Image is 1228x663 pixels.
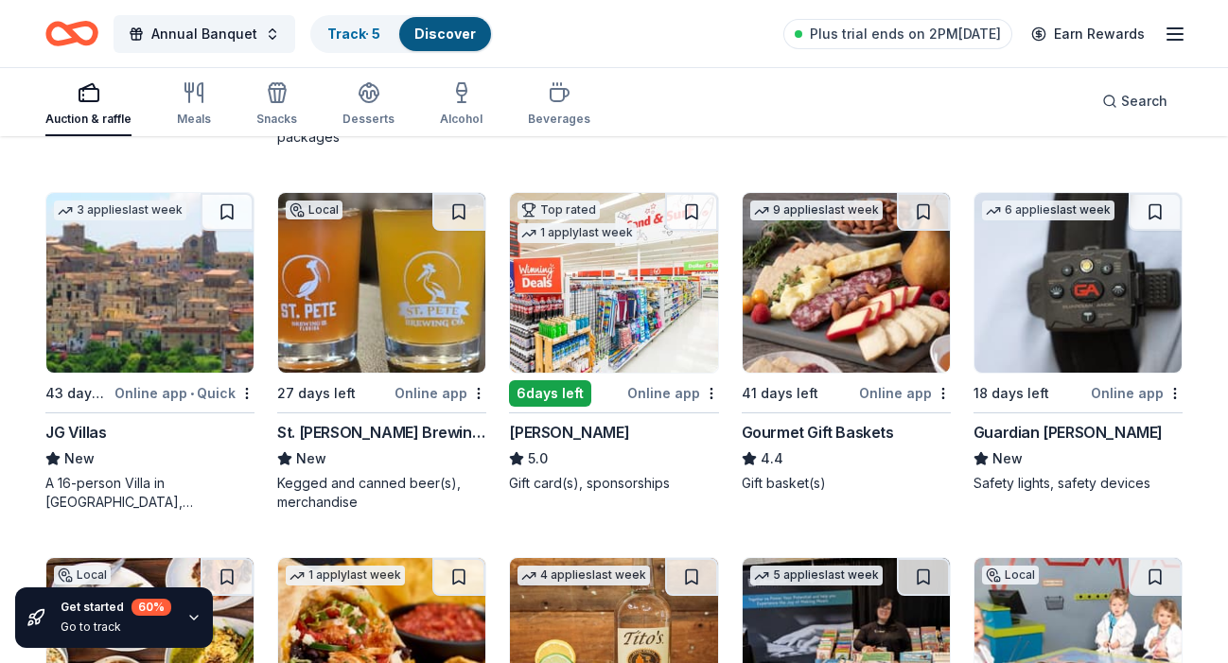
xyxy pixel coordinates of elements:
div: Desserts [342,112,395,127]
img: Image for JG Villas [46,193,254,373]
div: 43 days left [45,382,111,405]
div: 60 % [132,599,171,616]
div: Top rated [518,201,600,219]
div: 4 applies last week [518,566,650,585]
a: Discover [414,26,476,42]
div: 27 days left [277,382,356,405]
div: Guardian [PERSON_NAME] [974,421,1163,444]
div: 3 applies last week [54,201,186,220]
div: Online app [627,381,719,405]
div: Gift basket(s) [742,474,951,493]
div: JG Villas [45,421,106,444]
div: 41 days left [742,382,818,405]
div: Local [982,566,1039,584]
span: Annual Banquet [151,23,257,45]
div: Online app [395,381,486,405]
a: Image for JG Villas3 applieslast week43 days leftOnline app•QuickJG VillasNewA 16-person Villa in... [45,192,254,512]
a: Track· 5 [327,26,380,42]
div: 1 apply last week [518,223,637,243]
button: Track· 5Discover [310,15,493,53]
div: Auction & raffle [45,112,132,127]
img: Image for Gourmet Gift Baskets [743,193,950,373]
div: Gift card(s), sponsorships [509,474,718,493]
a: Plus trial ends on 2PM[DATE] [783,19,1012,49]
div: A 16-person Villa in [GEOGRAPHIC_DATA], [GEOGRAPHIC_DATA], [GEOGRAPHIC_DATA] for 7days/6nights (R... [45,474,254,512]
div: 18 days left [974,382,1049,405]
div: 9 applies last week [750,201,883,220]
div: St. [PERSON_NAME] Brewing Co. [277,421,486,444]
div: Go to track [61,619,171,635]
div: Kegged and canned beer(s), merchandise [277,474,486,512]
button: Desserts [342,74,395,136]
button: Beverages [528,74,590,136]
div: Online app [1091,381,1183,405]
div: Online app Quick [114,381,254,405]
a: Image for Guardian Angel Device6 applieslast week18 days leftOnline appGuardian [PERSON_NAME]NewS... [974,192,1183,493]
span: New [296,447,326,470]
span: Plus trial ends on 2PM[DATE] [810,23,1001,45]
div: Local [286,201,342,219]
button: Annual Banquet [114,15,295,53]
span: New [992,447,1023,470]
img: Image for St. Pete Brewing Co. [278,193,485,373]
div: Get started [61,599,171,616]
span: 4.4 [761,447,783,470]
div: Meals [177,112,211,127]
span: Search [1121,90,1167,113]
div: 6 applies last week [982,201,1114,220]
span: 5.0 [528,447,548,470]
div: Safety lights, safety devices [974,474,1183,493]
div: Beverages [528,112,590,127]
div: [PERSON_NAME] [509,421,629,444]
div: 5 applies last week [750,566,883,585]
a: Earn Rewards [1020,17,1156,51]
a: Image for Winn-DixieTop rated1 applylast week6days leftOnline app[PERSON_NAME]5.0Gift card(s), sp... [509,192,718,493]
button: Auction & raffle [45,74,132,136]
div: 6 days left [509,380,591,407]
button: Meals [177,74,211,136]
div: 1 apply last week [286,566,405,585]
button: Snacks [256,74,297,136]
div: Gourmet Gift Baskets [742,421,894,444]
div: Online app [859,381,951,405]
span: New [64,447,95,470]
a: Image for Gourmet Gift Baskets9 applieslast week41 days leftOnline appGourmet Gift Baskets4.4Gift... [742,192,951,493]
a: Home [45,11,98,56]
div: Snacks [256,112,297,127]
a: Image for St. Pete Brewing Co.Local27 days leftOnline appSt. [PERSON_NAME] Brewing Co.NewKegged a... [277,192,486,512]
button: Search [1087,82,1183,120]
span: • [190,386,194,401]
button: Alcohol [440,74,482,136]
div: Alcohol [440,112,482,127]
img: Image for Guardian Angel Device [974,193,1182,373]
img: Image for Winn-Dixie [510,193,717,373]
div: Local [54,566,111,584]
